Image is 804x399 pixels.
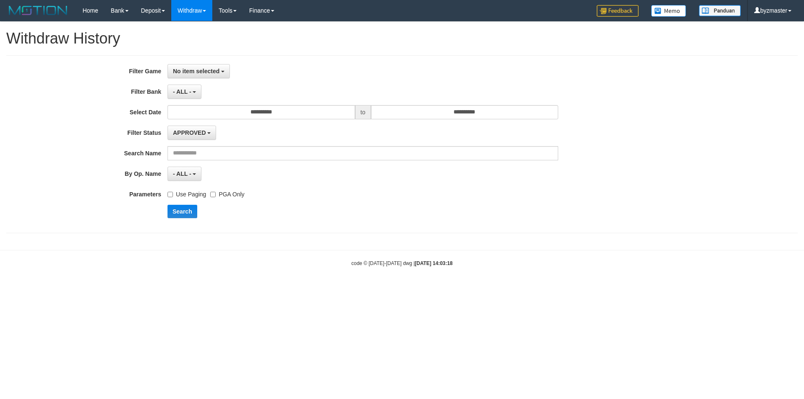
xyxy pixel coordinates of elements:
[415,260,453,266] strong: [DATE] 14:03:18
[6,30,798,47] h1: Withdraw History
[167,187,206,198] label: Use Paging
[167,205,197,218] button: Search
[699,5,741,16] img: panduan.png
[173,129,206,136] span: APPROVED
[6,4,70,17] img: MOTION_logo.png
[167,64,230,78] button: No item selected
[167,192,173,197] input: Use Paging
[651,5,686,17] img: Button%20Memo.svg
[167,85,201,99] button: - ALL -
[355,105,371,119] span: to
[167,167,201,181] button: - ALL -
[210,192,216,197] input: PGA Only
[167,126,216,140] button: APPROVED
[597,5,639,17] img: Feedback.jpg
[173,170,191,177] span: - ALL -
[173,88,191,95] span: - ALL -
[173,68,219,75] span: No item selected
[351,260,453,266] small: code © [DATE]-[DATE] dwg |
[210,187,244,198] label: PGA Only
